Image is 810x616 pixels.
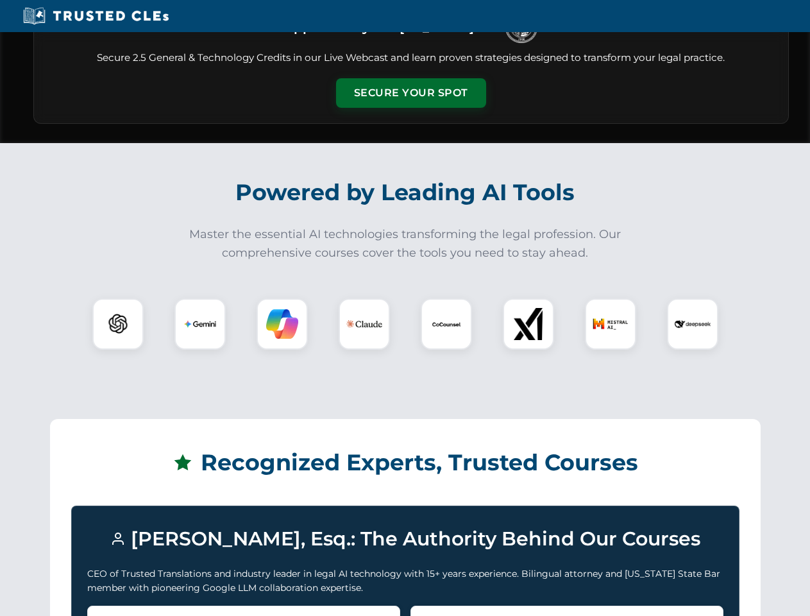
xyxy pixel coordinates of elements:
[92,298,144,350] div: ChatGPT
[339,298,390,350] div: Claude
[174,298,226,350] div: Gemini
[430,308,462,340] img: CoCounsel Logo
[49,51,773,65] p: Secure 2.5 General & Technology Credits in our Live Webcast and learn proven strategies designed ...
[421,298,472,350] div: CoCounsel
[71,440,739,485] h2: Recognized Experts, Trusted Courses
[99,305,137,343] img: ChatGPT Logo
[181,225,630,262] p: Master the essential AI technologies transforming the legal profession. Our comprehensive courses...
[87,522,723,556] h3: [PERSON_NAME], Esq.: The Authority Behind Our Courses
[19,6,173,26] img: Trusted CLEs
[50,170,761,215] h2: Powered by Leading AI Tools
[257,298,308,350] div: Copilot
[593,306,629,342] img: Mistral AI Logo
[266,308,298,340] img: Copilot Logo
[87,567,723,595] p: CEO of Trusted Translations and industry leader in legal AI technology with 15+ years experience....
[184,308,216,340] img: Gemini Logo
[675,306,711,342] img: DeepSeek Logo
[346,306,382,342] img: Claude Logo
[503,298,554,350] div: xAI
[336,78,486,108] button: Secure Your Spot
[512,308,544,340] img: xAI Logo
[585,298,636,350] div: Mistral AI
[667,298,718,350] div: DeepSeek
